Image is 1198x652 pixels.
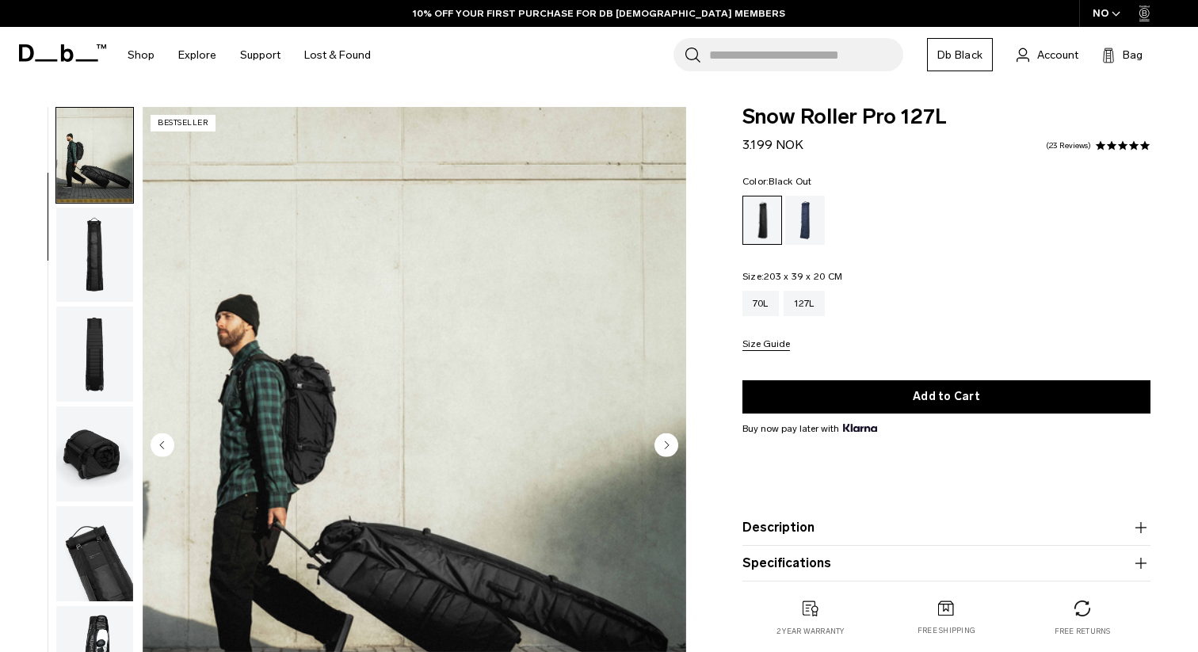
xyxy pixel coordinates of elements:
[918,625,975,636] p: Free shipping
[742,554,1150,573] button: Specifications
[742,272,842,281] legend: Size:
[1102,45,1143,64] button: Bag
[413,6,785,21] a: 10% OFF YOUR FIRST PURCHASE FOR DB [DEMOGRAPHIC_DATA] MEMBERS
[55,107,134,204] button: Snow_roller_pro_black_out_new_db10.png
[742,177,812,186] legend: Color:
[55,505,134,602] button: Snow_roller_pro_black_out_new_db3.png
[742,291,779,316] a: 70L
[116,27,383,83] nav: Main Navigation
[654,433,678,459] button: Next slide
[742,137,803,152] span: 3.199 NOK
[927,38,993,71] a: Db Black
[769,176,811,187] span: Black Out
[742,380,1150,414] button: Add to Cart
[785,196,825,245] a: Blue Hour
[128,27,155,83] a: Shop
[55,406,134,502] button: Snow_roller_pro_black_out_new_db7.png
[776,626,845,637] p: 2 year warranty
[304,27,371,83] a: Lost & Found
[742,518,1150,537] button: Description
[1017,45,1078,64] a: Account
[742,107,1150,128] span: Snow Roller Pro 127L
[1046,142,1091,150] a: 23 reviews
[56,307,133,402] img: Snow_roller_pro_black_out_new_db8.png
[784,291,825,316] a: 127L
[151,115,216,132] p: Bestseller
[764,271,842,282] span: 203 x 39 x 20 CM
[240,27,280,83] a: Support
[742,421,877,436] span: Buy now pay later with
[1123,47,1143,63] span: Bag
[56,108,133,203] img: Snow_roller_pro_black_out_new_db10.png
[178,27,216,83] a: Explore
[56,406,133,501] img: Snow_roller_pro_black_out_new_db7.png
[742,196,782,245] a: Black Out
[55,207,134,303] button: Snow_roller_pro_black_out_new_db9.png
[843,424,877,432] img: {"height" => 20, "alt" => "Klarna"}
[1055,626,1111,637] p: Free returns
[151,433,174,459] button: Previous slide
[56,506,133,601] img: Snow_roller_pro_black_out_new_db3.png
[55,306,134,402] button: Snow_roller_pro_black_out_new_db8.png
[56,208,133,303] img: Snow_roller_pro_black_out_new_db9.png
[1037,47,1078,63] span: Account
[742,339,790,351] button: Size Guide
